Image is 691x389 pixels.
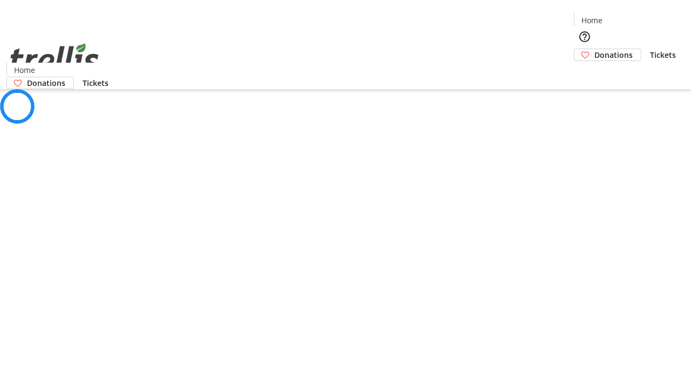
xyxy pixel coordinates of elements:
[74,77,117,89] a: Tickets
[83,77,109,89] span: Tickets
[594,49,633,61] span: Donations
[7,64,42,76] a: Home
[14,64,35,76] span: Home
[641,49,685,61] a: Tickets
[574,61,595,83] button: Cart
[581,15,602,26] span: Home
[27,77,65,89] span: Donations
[574,26,595,48] button: Help
[6,77,74,89] a: Donations
[650,49,676,61] span: Tickets
[574,15,609,26] a: Home
[574,49,641,61] a: Donations
[6,31,103,85] img: Orient E2E Organization cpyRnFWgv2's Logo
